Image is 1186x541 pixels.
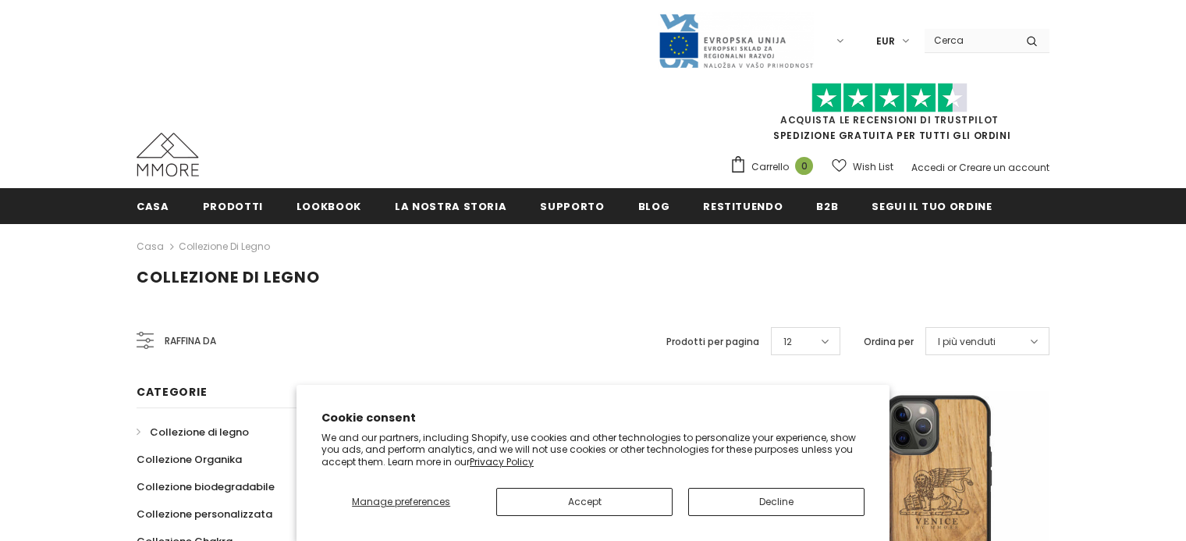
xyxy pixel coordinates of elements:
span: EUR [876,34,895,49]
h2: Cookie consent [321,410,865,426]
span: Carrello [751,159,789,175]
a: Javni Razpis [658,34,814,47]
a: Privacy Policy [470,455,534,468]
a: Wish List [832,153,893,180]
a: Creare un account [959,161,1049,174]
p: We and our partners, including Shopify, use cookies and other technologies to personalize your ex... [321,432,865,468]
span: Collezione personalizzata [137,507,272,521]
label: Prodotti per pagina [666,334,759,350]
a: Collezione biodegradabile [137,473,275,500]
span: Casa [137,199,169,214]
img: Fidati di Pilot Stars [811,83,968,113]
span: or [947,161,957,174]
label: Ordina per [864,334,914,350]
button: Manage preferences [321,488,481,516]
a: Segui il tuo ordine [872,188,992,223]
a: Prodotti [203,188,263,223]
span: Categorie [137,384,207,400]
a: Collezione di legno [179,240,270,253]
span: Lookbook [296,199,361,214]
span: 12 [783,334,792,350]
span: Wish List [853,159,893,175]
a: Lookbook [296,188,361,223]
a: Casa [137,188,169,223]
span: Segui il tuo ordine [872,199,992,214]
span: Blog [638,199,670,214]
span: Collezione biodegradabile [137,479,275,494]
a: B2B [816,188,838,223]
a: Acquista le recensioni di TrustPilot [780,113,999,126]
span: Collezione Organika [137,452,242,467]
span: supporto [540,199,604,214]
a: supporto [540,188,604,223]
span: Collezione di legno [150,425,249,440]
a: La nostra storia [395,188,506,223]
a: Restituendo [703,188,783,223]
span: SPEDIZIONE GRATUITA PER TUTTI GLI ORDINI [730,90,1049,142]
button: Accept [496,488,673,516]
span: B2B [816,199,838,214]
button: Decline [688,488,865,516]
img: Javni Razpis [658,12,814,69]
input: Search Site [925,29,1014,52]
span: Prodotti [203,199,263,214]
span: Collezione di legno [137,266,320,288]
a: Collezione Organika [137,446,242,473]
a: Collezione di legno [137,418,249,446]
a: Collezione personalizzata [137,500,272,528]
a: Casa [137,237,164,256]
span: I più venduti [938,334,996,350]
span: Raffina da [165,333,216,350]
span: 0 [795,157,813,175]
span: La nostra storia [395,199,506,214]
a: Accedi [911,161,945,174]
span: Restituendo [703,199,783,214]
a: Blog [638,188,670,223]
a: Carrello 0 [730,155,821,179]
span: Manage preferences [352,495,450,508]
img: Casi MMORE [137,133,199,176]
